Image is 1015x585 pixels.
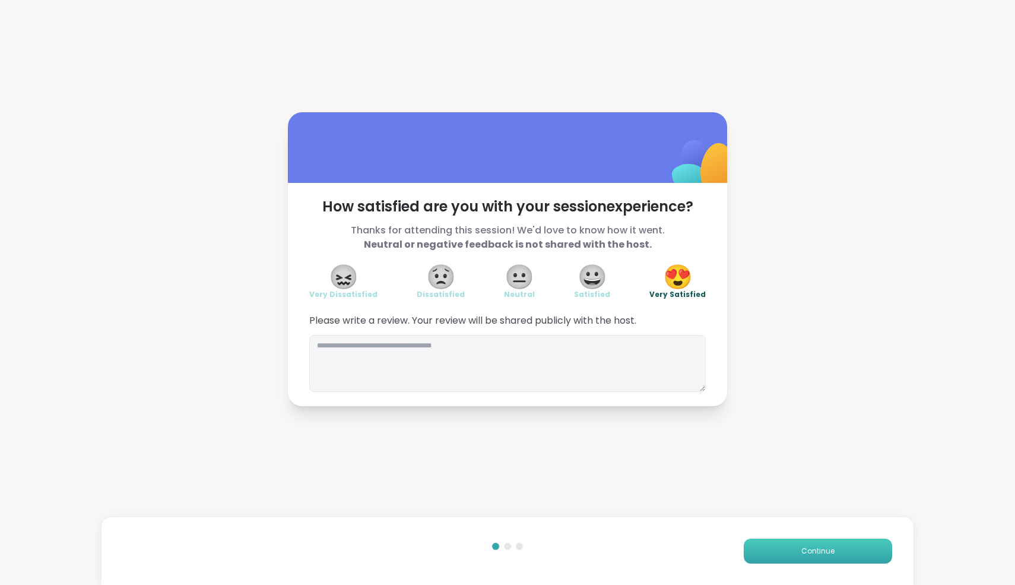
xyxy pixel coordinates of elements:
[505,266,534,287] span: 😐
[417,290,465,299] span: Dissatisfied
[426,266,456,287] span: 😟
[578,266,607,287] span: 😀
[574,290,610,299] span: Satisfied
[309,223,706,252] span: Thanks for attending this session! We'd love to know how it went.
[744,539,892,564] button: Continue
[309,290,378,299] span: Very Dissatisfied
[663,266,693,287] span: 😍
[364,238,652,251] b: Neutral or negative feedback is not shared with the host.
[649,290,706,299] span: Very Satisfied
[309,314,706,328] span: Please write a review. Your review will be shared publicly with the host.
[309,197,706,216] span: How satisfied are you with your session experience?
[801,546,835,556] span: Continue
[504,290,535,299] span: Neutral
[644,109,762,227] img: ShareWell Logomark
[329,266,359,287] span: 😖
